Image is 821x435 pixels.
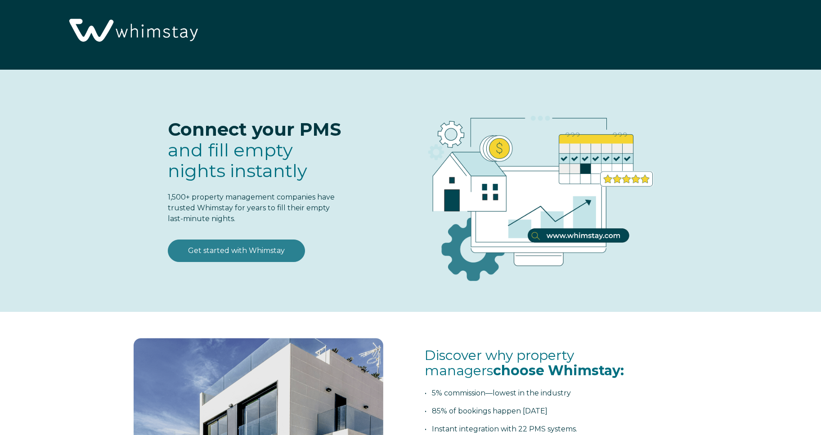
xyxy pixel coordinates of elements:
[425,389,571,397] span: • 5% commission—lowest in the industry
[168,240,305,262] a: Get started with Whimstay
[168,118,341,140] span: Connect your PMS
[425,425,577,433] span: • Instant integration with 22 PMS systems.
[168,139,307,182] span: and
[377,88,694,295] img: RBO Ilustrations-03
[425,347,624,379] span: Discover why property managers
[168,193,335,223] span: 1,500+ property management companies have trusted Whimstay for years to fill their empty last-min...
[168,139,307,182] span: fill empty nights instantly
[425,407,547,415] span: • 85% of bookings happen [DATE]
[493,362,624,379] span: choose Whimstay:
